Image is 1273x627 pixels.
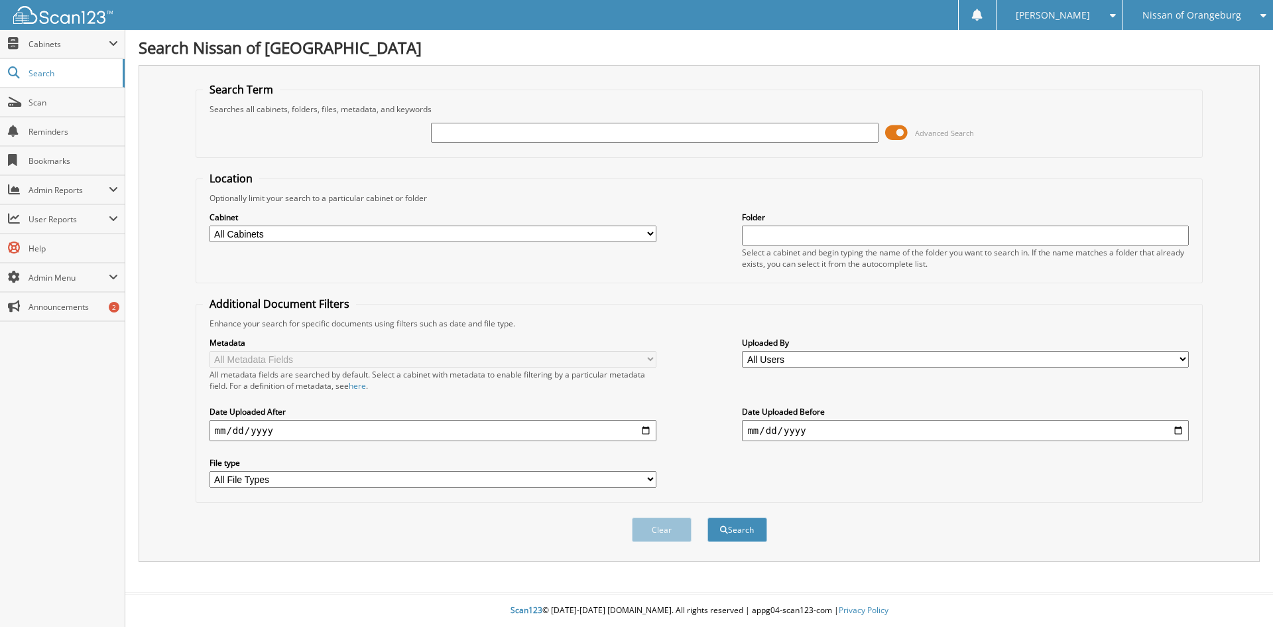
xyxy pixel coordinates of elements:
span: Scan [29,97,118,108]
div: All metadata fields are searched by default. Select a cabinet with metadata to enable filtering b... [210,369,656,391]
span: Bookmarks [29,155,118,167]
a: here [349,380,366,391]
label: Date Uploaded Before [742,406,1189,417]
span: Advanced Search [915,128,974,138]
div: © [DATE]-[DATE] [DOMAIN_NAME]. All rights reserved | appg04-scan123-com | [125,594,1273,627]
label: Folder [742,212,1189,223]
span: Admin Menu [29,272,109,283]
span: Announcements [29,301,118,313]
h1: Search Nissan of [GEOGRAPHIC_DATA] [139,36,1260,58]
legend: Location [203,171,259,186]
legend: Additional Document Filters [203,297,356,311]
label: Date Uploaded After [210,406,656,417]
span: Admin Reports [29,184,109,196]
a: Privacy Policy [839,604,888,616]
span: Reminders [29,126,118,137]
div: Select a cabinet and begin typing the name of the folder you want to search in. If the name match... [742,247,1189,269]
label: Metadata [210,337,656,348]
input: start [210,420,656,441]
button: Clear [632,518,692,542]
div: 2 [109,302,119,313]
input: end [742,420,1189,441]
label: Uploaded By [742,337,1189,348]
button: Search [707,518,767,542]
label: Cabinet [210,212,656,223]
div: Optionally limit your search to a particular cabinet or folder [203,192,1196,204]
span: [PERSON_NAME] [1016,11,1090,19]
span: Help [29,243,118,254]
label: File type [210,457,656,468]
div: Searches all cabinets, folders, files, metadata, and keywords [203,104,1196,115]
span: Search [29,68,116,79]
legend: Search Term [203,82,280,97]
img: scan123-logo-white.svg [13,6,113,24]
span: Cabinets [29,38,109,50]
div: Enhance your search for specific documents using filters such as date and file type. [203,318,1196,329]
span: User Reports [29,214,109,225]
span: Scan123 [511,604,542,616]
span: Nissan of Orangeburg [1142,11,1241,19]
